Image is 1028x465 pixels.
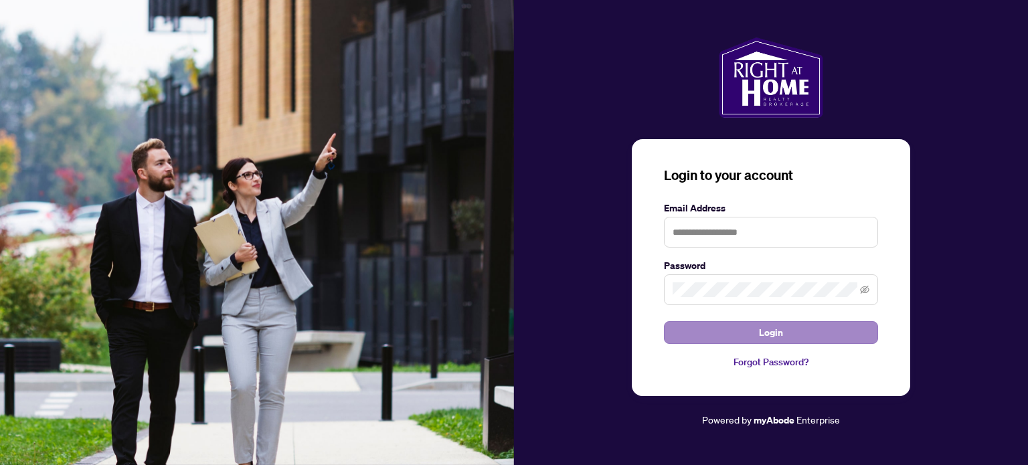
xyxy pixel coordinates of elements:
span: Login [759,322,783,343]
label: Password [664,258,878,273]
button: Login [664,321,878,344]
a: myAbode [754,413,794,428]
img: ma-logo [719,37,823,118]
a: Forgot Password? [664,355,878,369]
span: eye-invisible [860,285,869,294]
span: Enterprise [796,413,840,426]
span: Powered by [702,413,752,426]
h3: Login to your account [664,166,878,185]
label: Email Address [664,201,878,215]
